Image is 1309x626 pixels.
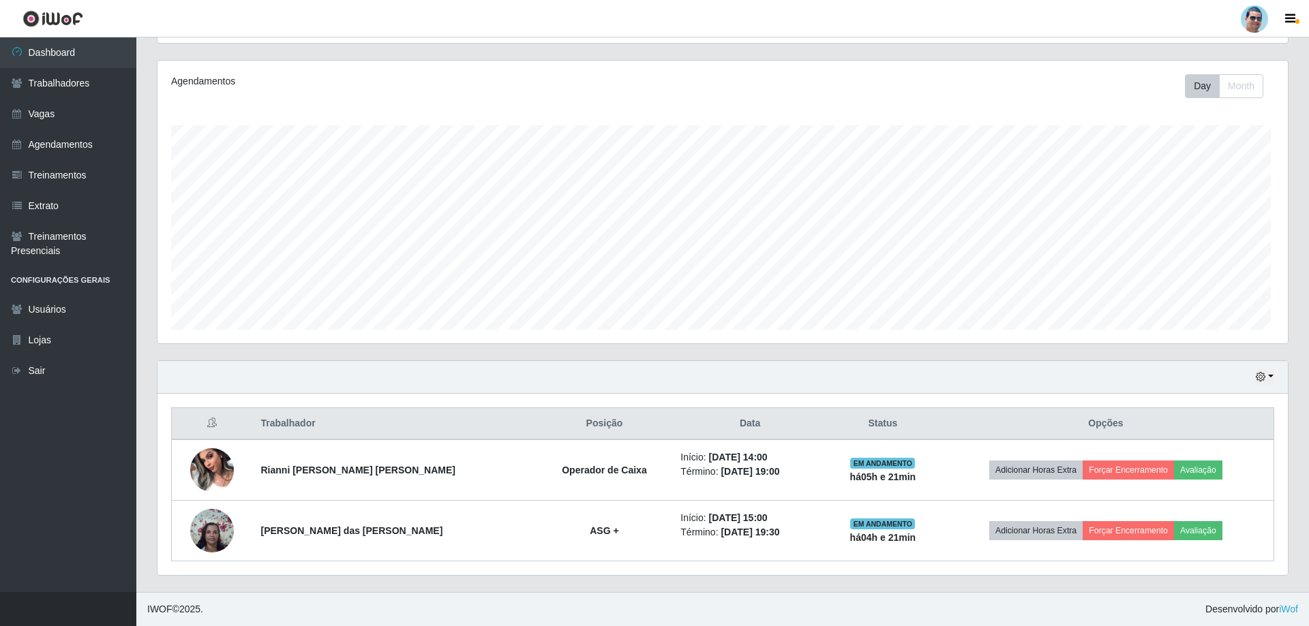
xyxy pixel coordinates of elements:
[850,458,915,469] span: EM ANDAMENTO
[680,450,819,465] li: Início:
[1219,74,1263,98] button: Month
[1083,521,1174,540] button: Forçar Encerramento
[989,521,1083,540] button: Adicionar Horas Extra
[850,471,916,482] strong: há 05 h e 21 min
[938,408,1274,440] th: Opções
[590,525,618,536] strong: ASG +
[709,452,768,463] time: [DATE] 14:00
[709,512,768,523] time: [DATE] 15:00
[680,511,819,525] li: Início:
[190,441,234,499] img: 1734489617128.jpeg
[850,518,915,529] span: EM ANDAMENTO
[1185,74,1274,98] div: Toolbar with button groups
[828,408,938,440] th: Status
[22,10,83,27] img: CoreUI Logo
[147,604,172,614] span: IWOF
[672,408,828,440] th: Data
[171,74,619,89] div: Agendamentos
[261,525,443,536] strong: [PERSON_NAME] das [PERSON_NAME]
[1185,74,1263,98] div: First group
[989,460,1083,480] button: Adicionar Horas Extra
[721,466,779,477] time: [DATE] 19:00
[261,465,455,475] strong: Rianni [PERSON_NAME] [PERSON_NAME]
[680,525,819,539] li: Término:
[1205,602,1298,616] span: Desenvolvido por
[1185,74,1220,98] button: Day
[537,408,673,440] th: Posição
[190,501,234,559] img: 1705958199594.jpeg
[562,465,647,475] strong: Operador de Caixa
[721,527,779,537] time: [DATE] 19:30
[1174,460,1222,480] button: Avaliação
[253,408,537,440] th: Trabalhador
[1083,460,1174,480] button: Forçar Encerramento
[1279,604,1298,614] a: iWof
[850,532,916,543] strong: há 04 h e 21 min
[1174,521,1222,540] button: Avaliação
[680,465,819,479] li: Término:
[147,602,203,616] span: © 2025 .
